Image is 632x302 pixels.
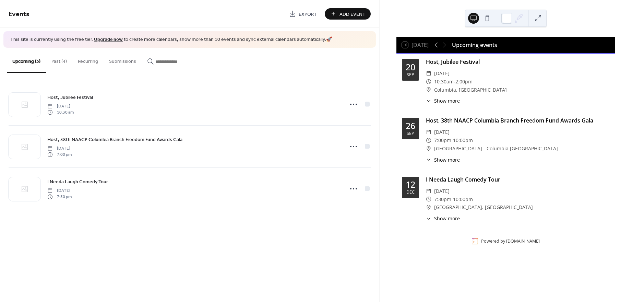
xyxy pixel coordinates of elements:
[454,78,455,86] span: -
[455,78,473,86] span: 2:00pm
[339,11,366,18] span: Add Event
[9,8,29,21] span: Events
[434,69,450,78] span: [DATE]
[47,194,72,200] span: 7:30 pm
[434,215,460,222] span: Show more
[299,11,317,18] span: Export
[47,187,72,194] span: [DATE]
[451,195,453,204] span: -
[434,86,507,94] span: Columbia, [GEOGRAPHIC_DATA]
[426,175,610,184] div: I Needa Laugh Comedy Tour
[47,178,108,186] a: I Needa Laugh Comedy Tour
[426,215,431,222] div: ​
[426,116,610,125] div: Host, 38th NAACP Columbia Branch Freedom Fund Awards Gala
[47,103,74,109] span: [DATE]
[426,86,431,94] div: ​
[426,156,431,163] div: ​
[434,97,460,104] span: Show more
[426,144,431,153] div: ​
[406,180,415,189] div: 12
[434,195,451,204] span: 7:30pm
[47,152,72,158] span: 7:00 pm
[325,8,371,20] button: Add Event
[426,69,431,78] div: ​
[434,203,533,211] span: [GEOGRAPHIC_DATA], [GEOGRAPHIC_DATA]
[506,238,540,244] a: [DOMAIN_NAME]
[426,58,610,66] div: Host, Jubilee Festival
[47,136,182,143] a: Host, 38th NAACP Columbia Branch Freedom Fund Awards Gala
[94,35,123,44] a: Upgrade now
[434,128,450,136] span: [DATE]
[452,41,497,49] div: Upcoming events
[434,78,454,86] span: 10:30am
[47,145,72,151] span: [DATE]
[434,136,451,144] span: 7:00pm
[426,195,431,204] div: ​
[47,94,93,101] span: Host, Jubilee Festival
[426,78,431,86] div: ​
[426,97,431,104] div: ​
[434,156,460,163] span: Show more
[426,187,431,195] div: ​
[426,215,460,222] button: ​Show more
[434,144,558,153] span: [GEOGRAPHIC_DATA] - Columbia [GEOGRAPHIC_DATA]
[426,128,431,136] div: ​
[72,48,104,72] button: Recurring
[426,136,431,144] div: ​
[434,187,450,195] span: [DATE]
[406,121,415,130] div: 26
[104,48,142,72] button: Submissions
[406,190,415,195] div: Dec
[426,156,460,163] button: ​Show more
[406,63,415,71] div: 20
[407,131,414,136] div: Sep
[10,36,332,43] span: This site is currently using the free tier. to create more calendars, show more than 10 events an...
[481,238,540,244] div: Powered by
[284,8,322,20] a: Export
[451,136,453,144] span: -
[47,93,93,101] a: Host, Jubilee Festival
[453,136,473,144] span: 10:00pm
[7,48,46,73] button: Upcoming (3)
[426,97,460,104] button: ​Show more
[453,195,473,204] span: 10:00pm
[47,178,108,185] span: I Needa Laugh Comedy Tour
[407,73,414,77] div: Sep
[47,109,74,116] span: 10:30 am
[426,203,431,211] div: ​
[46,48,72,72] button: Past (4)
